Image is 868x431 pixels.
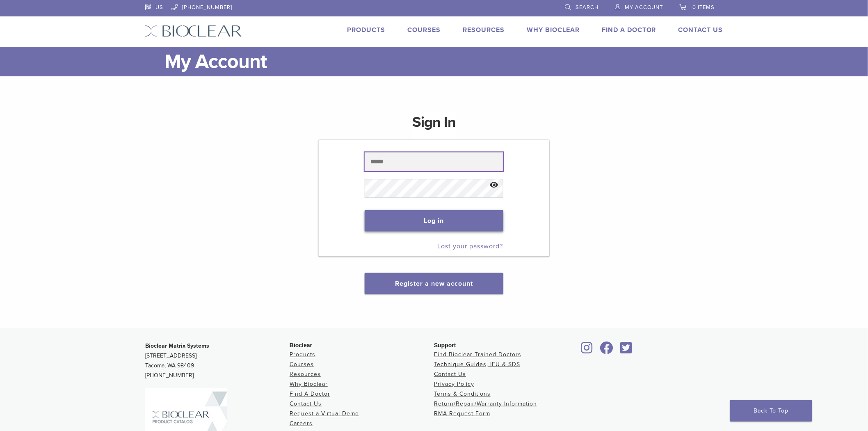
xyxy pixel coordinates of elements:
[145,341,290,381] p: [STREET_ADDRESS] Tacoma, WA 98409 [PHONE_NUMBER]
[347,26,385,34] a: Products
[434,400,537,407] a: Return/Repair/Warranty Information
[678,26,723,34] a: Contact Us
[145,25,242,37] img: Bioclear
[434,361,520,368] a: Technique Guides, IFU & SDS
[602,26,656,34] a: Find A Doctor
[527,26,580,34] a: Why Bioclear
[164,47,723,76] h1: My Account
[434,381,474,387] a: Privacy Policy
[434,390,491,397] a: Terms & Conditions
[290,371,321,378] a: Resources
[730,400,812,422] a: Back To Top
[290,420,313,427] a: Careers
[365,210,503,232] button: Log in
[290,361,314,368] a: Courses
[412,112,456,139] h1: Sign In
[290,400,322,407] a: Contact Us
[434,342,456,348] span: Support
[438,242,503,250] a: Lost your password?
[290,410,359,417] a: Request a Virtual Demo
[434,410,490,417] a: RMA Request Form
[618,346,635,355] a: Bioclear
[395,280,473,288] a: Register a new account
[625,4,663,11] span: My Account
[365,273,503,294] button: Register a new account
[597,346,616,355] a: Bioclear
[290,381,328,387] a: Why Bioclear
[463,26,505,34] a: Resources
[485,175,503,196] button: Show password
[290,390,330,397] a: Find A Doctor
[434,351,521,358] a: Find Bioclear Trained Doctors
[576,4,598,11] span: Search
[693,4,715,11] span: 0 items
[145,342,209,349] strong: Bioclear Matrix Systems
[434,371,466,378] a: Contact Us
[407,26,441,34] a: Courses
[578,346,596,355] a: Bioclear
[290,342,312,348] span: Bioclear
[290,351,315,358] a: Products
